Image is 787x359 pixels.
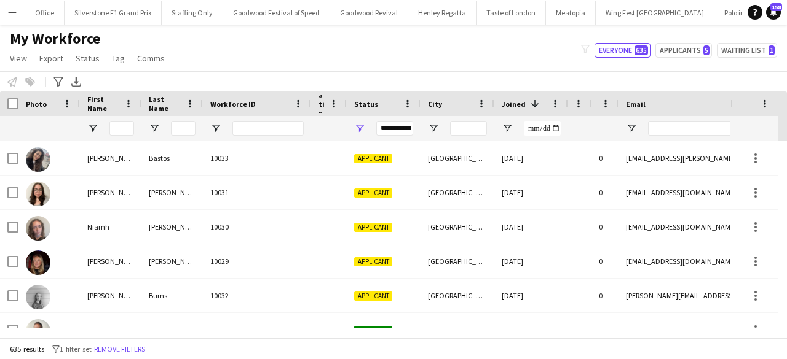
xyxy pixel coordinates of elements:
[619,176,757,209] div: [EMAIL_ADDRESS][DOMAIN_NAME]
[655,43,712,58] button: Applicants5
[450,121,487,136] input: City Filter Input
[203,210,311,244] div: 10030
[524,121,561,136] input: Joined Filter Input
[619,244,757,278] div: [EMAIL_ADDRESS][DOMAIN_NAME]
[619,313,757,347] div: [EMAIL_ADDRESS][DOMAIN_NAME]
[87,95,119,113] span: First Name
[591,244,619,278] div: 0
[26,285,50,309] img: Sarah Burns
[25,1,65,25] button: Office
[87,123,98,134] button: Open Filter Menu
[770,3,782,11] span: 158
[80,313,141,347] div: [PERSON_NAME]
[703,45,710,55] span: 5
[626,123,637,134] button: Open Filter Menu
[596,1,714,25] button: Wing Fest [GEOGRAPHIC_DATA]
[421,313,494,347] div: [GEOGRAPHIC_DATA]
[39,53,63,64] span: Export
[210,99,256,109] span: Workforce ID
[203,313,311,347] div: 1304
[591,210,619,244] div: 0
[162,1,223,25] button: Staffing Only
[354,123,365,134] button: Open Filter Menu
[354,326,392,335] span: Active
[141,210,203,244] div: [PERSON_NAME]
[494,279,568,312] div: [DATE]
[26,319,50,344] img: Alejandro Perandres
[714,1,781,25] button: Polo in the Park
[494,176,568,209] div: [DATE]
[354,99,378,109] span: Status
[132,50,170,66] a: Comms
[421,141,494,175] div: [GEOGRAPHIC_DATA]
[203,279,311,312] div: 10032
[354,154,392,163] span: Applicant
[80,279,141,312] div: [PERSON_NAME]
[494,313,568,347] div: [DATE]
[149,123,160,134] button: Open Filter Menu
[141,313,203,347] div: Perandres
[428,99,442,109] span: City
[330,1,408,25] button: Goodwood Revival
[10,29,100,48] span: My Workforce
[648,121,750,136] input: Email Filter Input
[494,210,568,244] div: [DATE]
[141,176,203,209] div: [PERSON_NAME]
[26,99,47,109] span: Photo
[595,43,651,58] button: Everyone635
[421,244,494,278] div: [GEOGRAPHIC_DATA]
[112,53,125,64] span: Tag
[71,50,105,66] a: Status
[619,141,757,175] div: [EMAIL_ADDRESS][PERSON_NAME][PERSON_NAME][DOMAIN_NAME]
[591,176,619,209] div: 0
[635,45,648,55] span: 635
[591,313,619,347] div: 0
[60,344,92,353] span: 1 filter set
[26,216,50,241] img: Niamh Winmill
[619,210,757,244] div: [EMAIL_ADDRESS][DOMAIN_NAME]
[80,141,141,175] div: [PERSON_NAME]
[5,50,32,66] a: View
[591,141,619,175] div: 0
[26,147,50,172] img: Barbara Bastos
[141,141,203,175] div: Bastos
[421,279,494,312] div: [GEOGRAPHIC_DATA]
[80,176,141,209] div: [PERSON_NAME]
[619,279,757,312] div: [PERSON_NAME][EMAIL_ADDRESS][DOMAIN_NAME]
[76,53,100,64] span: Status
[109,121,134,136] input: First Name Filter Input
[354,223,392,232] span: Applicant
[769,45,775,55] span: 1
[354,188,392,198] span: Applicant
[421,176,494,209] div: [GEOGRAPHIC_DATA]
[171,121,196,136] input: Last Name Filter Input
[232,121,304,136] input: Workforce ID Filter Input
[546,1,596,25] button: Meatopia
[591,279,619,312] div: 0
[318,81,325,127] span: Rating
[494,141,568,175] div: [DATE]
[408,1,477,25] button: Henley Regatta
[80,244,141,278] div: [PERSON_NAME]
[502,123,513,134] button: Open Filter Menu
[210,123,221,134] button: Open Filter Menu
[717,43,777,58] button: Waiting list1
[34,50,68,66] a: Export
[766,5,781,20] a: 158
[92,342,148,356] button: Remove filters
[26,182,50,206] img: Kaitlyn Gasper
[502,99,526,109] span: Joined
[149,95,181,113] span: Last Name
[203,141,311,175] div: 10033
[80,210,141,244] div: Niamh
[223,1,330,25] button: Goodwood Festival of Speed
[137,53,165,64] span: Comms
[203,244,311,278] div: 10029
[141,244,203,278] div: [PERSON_NAME]
[203,176,311,209] div: 10031
[51,74,66,89] app-action-btn: Advanced filters
[421,210,494,244] div: [GEOGRAPHIC_DATA]
[26,250,50,275] img: Rebecca Oliver
[428,123,439,134] button: Open Filter Menu
[626,99,646,109] span: Email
